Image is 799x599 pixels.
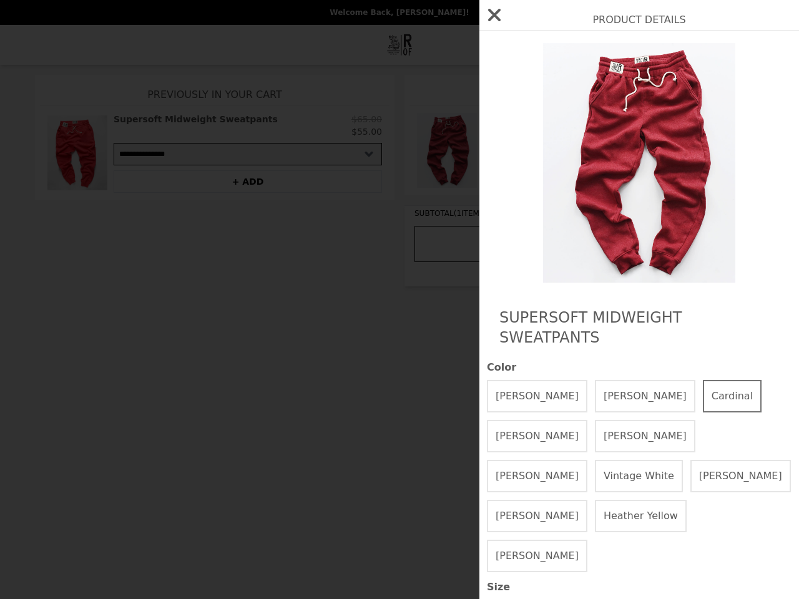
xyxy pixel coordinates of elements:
[595,500,687,532] button: Heather Yellow
[487,420,587,452] button: [PERSON_NAME]
[525,43,753,283] img: Cardinal / XL
[595,460,683,492] button: Vintage White
[487,580,792,595] span: Size
[487,460,587,492] button: [PERSON_NAME]
[487,540,587,572] button: [PERSON_NAME]
[595,420,695,452] button: [PERSON_NAME]
[595,380,695,412] button: [PERSON_NAME]
[690,460,791,492] button: [PERSON_NAME]
[499,308,779,348] h2: Supersoft Midweight Sweatpants
[703,380,762,412] button: Cardinal
[487,380,587,412] button: [PERSON_NAME]
[487,500,587,532] button: [PERSON_NAME]
[487,360,792,375] span: Color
